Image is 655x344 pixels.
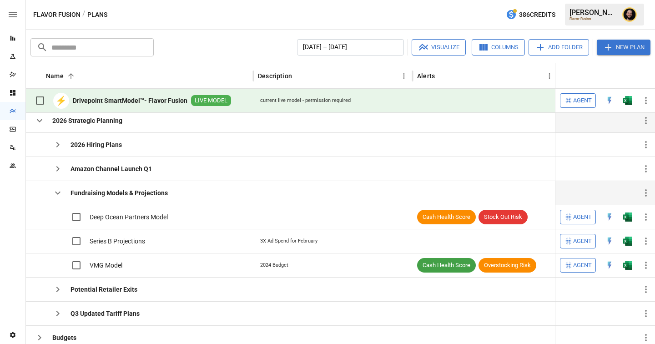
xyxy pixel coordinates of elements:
[623,237,632,246] img: excel-icon.76473adf.svg
[90,261,122,270] span: VMG Model
[46,72,64,80] div: Name
[71,309,140,318] b: Q3 Updated Tariff Plans
[260,238,317,245] div: 3X Ad Spend for February
[52,333,76,342] b: Budgets
[623,212,632,222] img: excel-icon.76473adf.svg
[502,6,559,23] button: 386Credits
[560,93,596,108] button: Agent
[597,40,650,55] button: New Plan
[293,70,306,82] button: Sort
[560,210,596,224] button: Agent
[605,96,614,105] div: Open in Quick Edit
[479,261,536,270] span: Overstocking Risk
[260,97,351,104] div: current live model - permission required
[605,261,614,270] img: quick-edit-flash.b8aec18c.svg
[65,70,77,82] button: Sort
[623,96,632,105] img: excel-icon.76473adf.svg
[543,70,556,82] button: Alerts column menu
[573,212,592,223] span: Agent
[71,188,168,197] b: Fundraising Models & Projections
[398,70,410,82] button: Description column menu
[573,236,592,247] span: Agent
[417,213,476,222] span: Cash Health Score
[569,8,617,17] div: [PERSON_NAME]
[605,237,614,246] img: quick-edit-flash.b8aec18c.svg
[605,96,614,105] img: quick-edit-flash.b8aec18c.svg
[417,261,476,270] span: Cash Health Score
[569,17,617,21] div: Flavor Fusion
[605,261,614,270] div: Open in Quick Edit
[479,213,528,222] span: Stock Out Risk
[623,96,632,105] div: Open in Excel
[573,260,592,271] span: Agent
[573,96,592,106] span: Agent
[519,9,555,20] span: 386 Credits
[90,237,145,246] span: Series B Projections
[623,212,632,222] div: Open in Excel
[82,9,86,20] div: /
[417,72,435,80] div: Alerts
[472,39,525,56] button: Columns
[71,285,137,294] b: Potential Retailer Exits
[605,212,614,222] img: quick-edit-flash.b8aec18c.svg
[436,70,448,82] button: Sort
[260,262,288,269] div: 2024 Budget
[605,237,614,246] div: Open in Quick Edit
[297,39,404,56] button: [DATE] – [DATE]
[642,70,655,82] button: Sort
[71,140,122,149] b: 2026 Hiring Plans
[560,234,596,248] button: Agent
[529,39,589,56] button: Add Folder
[623,261,632,270] div: Open in Excel
[33,9,81,20] button: Flavor Fusion
[191,96,231,105] span: LIVE MODEL
[605,212,614,222] div: Open in Quick Edit
[258,72,292,80] div: Description
[53,93,69,109] div: ⚡
[71,164,152,173] b: Amazon Channel Launch Q1
[560,258,596,273] button: Agent
[412,39,466,56] button: Visualize
[617,2,642,27] button: Ciaran Nugent
[622,7,637,22] img: Ciaran Nugent
[90,212,168,222] span: Deep Ocean Partners Model
[623,261,632,270] img: excel-icon.76473adf.svg
[52,116,122,125] b: 2026 Strategic Planning
[623,237,632,246] div: Open in Excel
[73,96,187,105] b: Drivepoint SmartModel™- Flavor Fusion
